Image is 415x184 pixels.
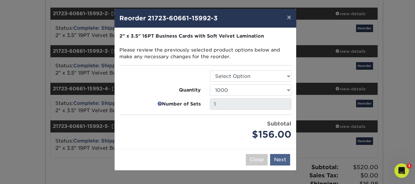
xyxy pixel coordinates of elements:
[210,128,291,142] div: $156.00
[119,33,264,39] strong: 2" x 3.5" 16PT Business Cards with Soft Velvet Lamination
[394,163,409,178] iframe: Intercom live chat
[267,120,291,127] strong: Subtotal
[246,154,268,166] button: Close
[407,163,412,168] span: 1
[270,154,290,166] button: Next
[119,14,291,23] h4: Reorder 21723-60661-15992-3
[119,33,291,60] p: Please review the previously selected product options below and make any necessary changes for th...
[282,9,296,26] button: ×
[179,87,201,94] strong: Quantity
[162,101,201,108] strong: Number of Sets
